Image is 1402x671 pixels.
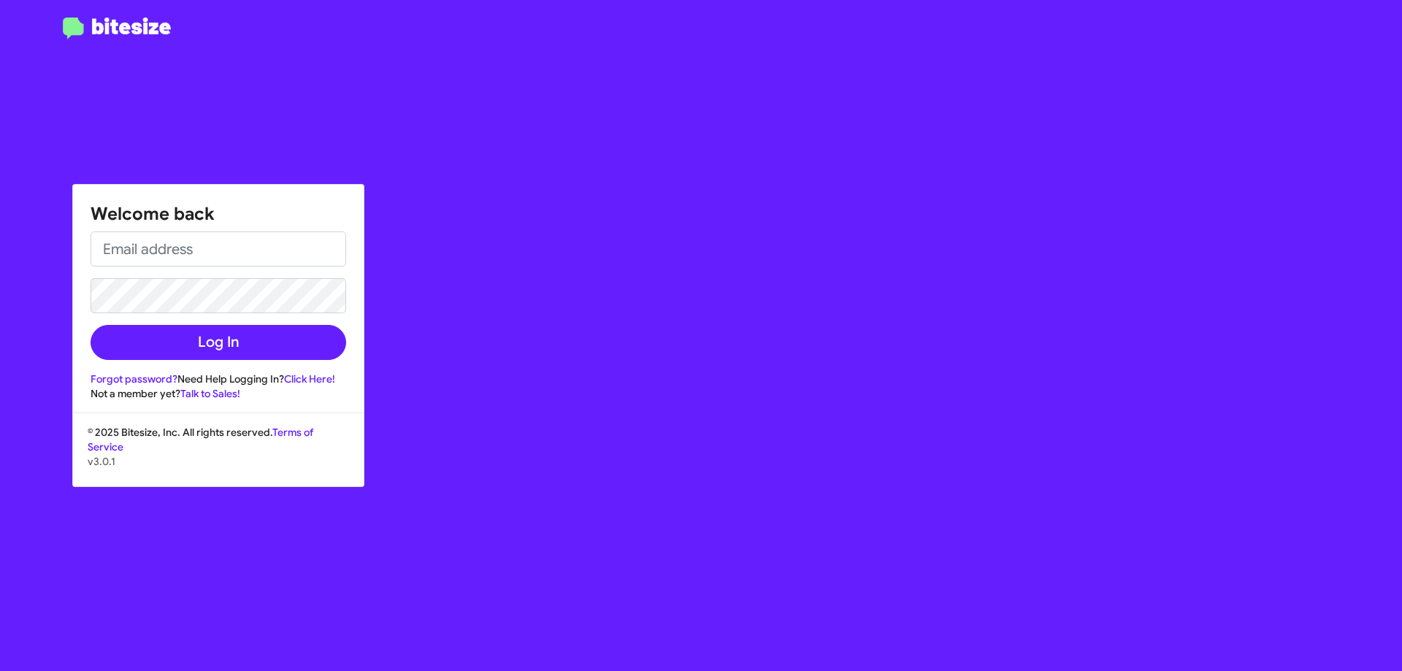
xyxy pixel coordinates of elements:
div: Not a member yet? [91,386,346,401]
a: Talk to Sales! [180,387,240,400]
button: Log In [91,325,346,360]
h1: Welcome back [91,202,346,226]
a: Click Here! [284,372,335,386]
p: v3.0.1 [88,454,349,469]
input: Email address [91,231,346,267]
div: Need Help Logging In? [91,372,346,386]
a: Forgot password? [91,372,177,386]
div: © 2025 Bitesize, Inc. All rights reserved. [73,425,364,486]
